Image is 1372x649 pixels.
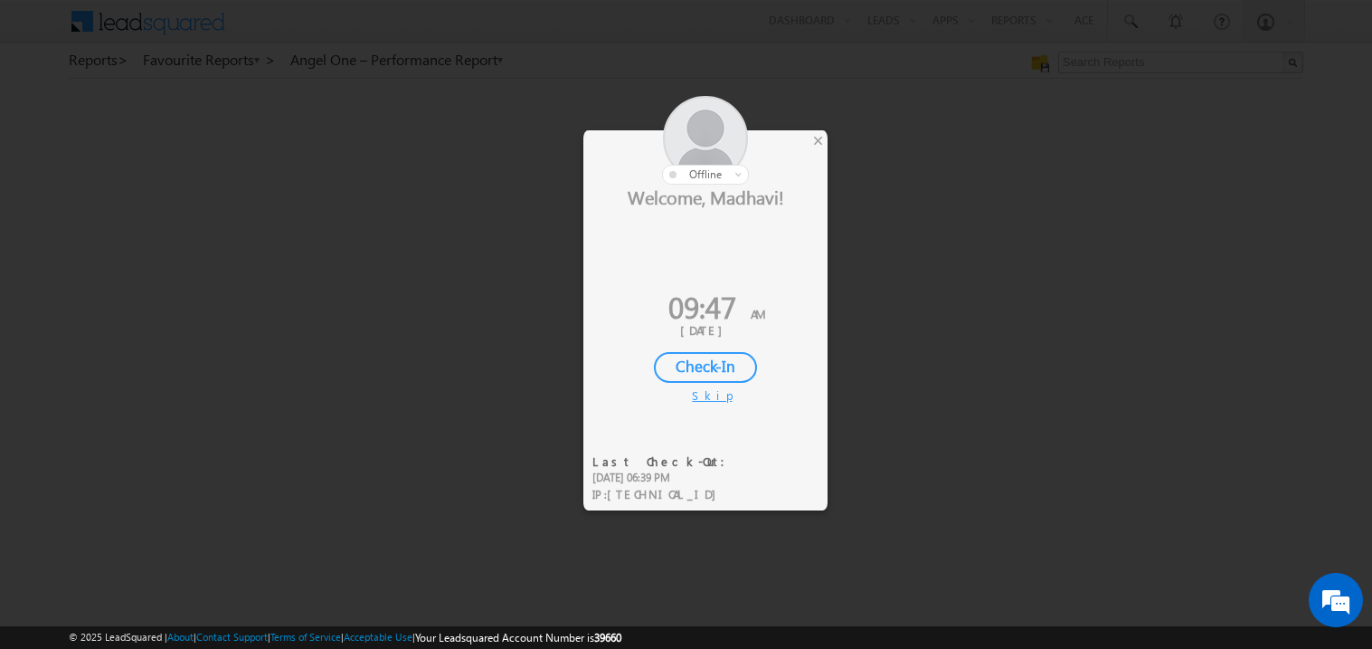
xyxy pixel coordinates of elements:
[594,631,621,644] span: 39660
[668,286,736,327] span: 09:47
[196,631,268,643] a: Contact Support
[592,470,736,486] div: [DATE] 06:39 PM
[689,167,722,181] span: offline
[809,130,828,150] div: ×
[607,486,725,501] span: [TECHNICAL_ID]
[69,629,621,646] span: © 2025 LeadSquared | | | | |
[654,352,757,383] div: Check-In
[592,486,736,503] div: IP :
[597,322,814,339] div: [DATE]
[415,631,621,644] span: Your Leadsquared Account Number is
[167,631,194,643] a: About
[692,387,719,404] div: Skip
[751,306,765,321] span: AM
[583,185,828,208] div: Welcome, Madhavi!
[344,631,412,643] a: Acceptable Use
[270,631,341,643] a: Terms of Service
[592,453,736,470] div: Last Check-Out:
